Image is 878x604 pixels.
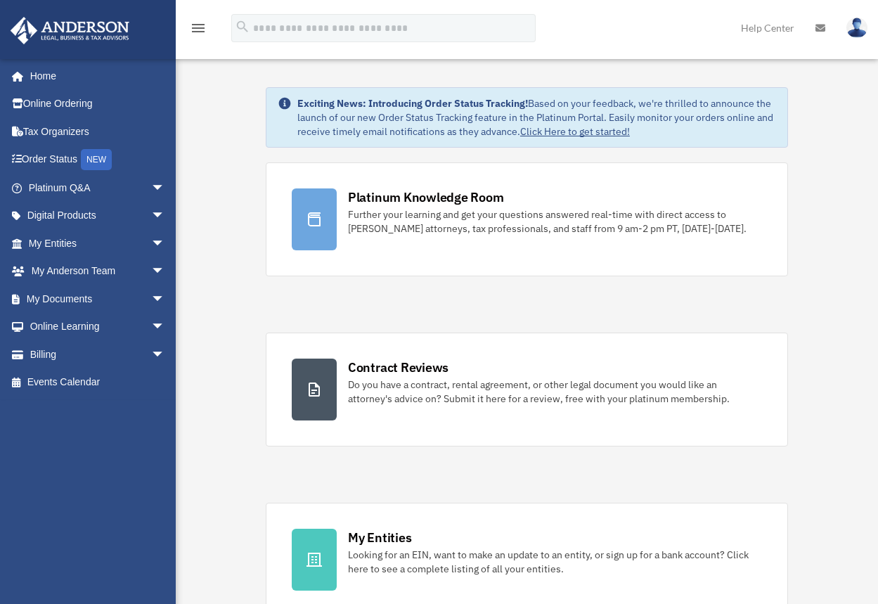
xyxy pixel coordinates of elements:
a: Platinum Knowledge Room Further your learning and get your questions answered real-time with dire... [266,162,788,276]
a: Online Ordering [10,90,186,118]
img: Anderson Advisors Platinum Portal [6,17,134,44]
img: User Pic [846,18,867,38]
a: Tax Organizers [10,117,186,146]
div: My Entities [348,529,411,546]
div: Based on your feedback, we're thrilled to announce the launch of our new Order Status Tracking fe... [297,96,776,139]
i: menu [190,20,207,37]
a: Platinum Q&Aarrow_drop_down [10,174,186,202]
span: arrow_drop_down [151,229,179,258]
strong: Exciting News: Introducing Order Status Tracking! [297,97,528,110]
a: Events Calendar [10,368,186,397]
div: Further your learning and get your questions answered real-time with direct access to [PERSON_NAM... [348,207,762,236]
div: Do you have a contract, rental agreement, or other legal document you would like an attorney's ad... [348,378,762,406]
a: Order StatusNEW [10,146,186,174]
a: Home [10,62,179,90]
span: arrow_drop_down [151,174,179,203]
span: arrow_drop_down [151,285,179,314]
div: NEW [81,149,112,170]
a: Contract Reviews Do you have a contract, rental agreement, or other legal document you would like... [266,333,788,446]
a: Digital Productsarrow_drop_down [10,202,186,230]
a: menu [190,25,207,37]
div: Looking for an EIN, want to make an update to an entity, or sign up for a bank account? Click her... [348,548,762,576]
span: arrow_drop_down [151,313,179,342]
a: Billingarrow_drop_down [10,340,186,368]
div: Contract Reviews [348,359,448,376]
span: arrow_drop_down [151,202,179,231]
span: arrow_drop_down [151,257,179,286]
a: My Anderson Teamarrow_drop_down [10,257,186,285]
a: My Documentsarrow_drop_down [10,285,186,313]
a: Online Learningarrow_drop_down [10,313,186,341]
a: My Entitiesarrow_drop_down [10,229,186,257]
i: search [235,19,250,34]
a: Click Here to get started! [520,125,630,138]
span: arrow_drop_down [151,340,179,369]
div: Platinum Knowledge Room [348,188,504,206]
